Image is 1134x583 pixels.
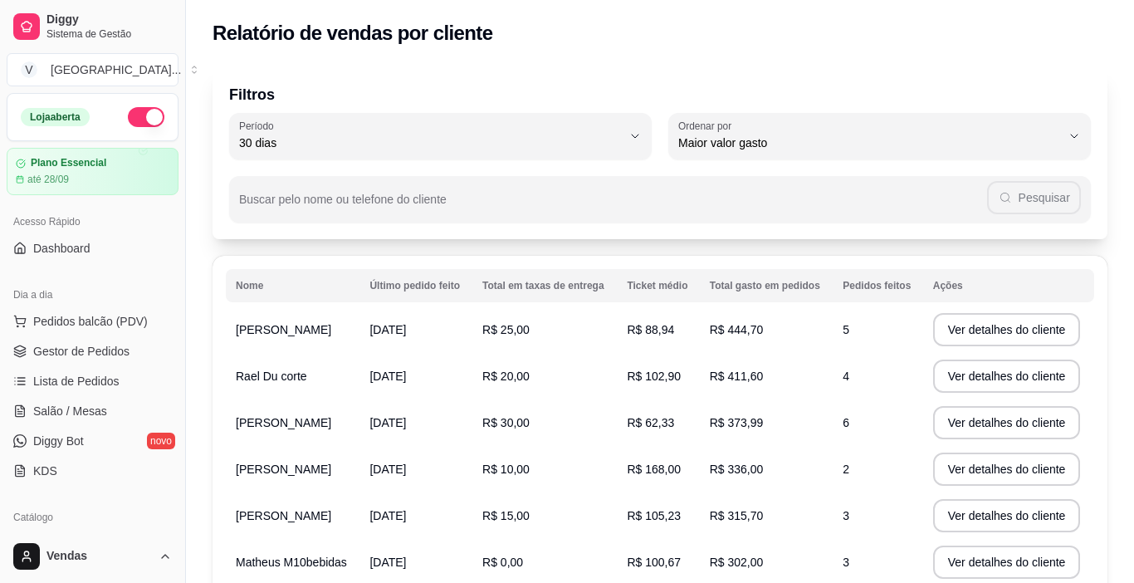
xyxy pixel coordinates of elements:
span: Vendas [46,549,152,564]
label: Período [239,119,279,133]
span: R$ 0,00 [482,556,523,569]
button: Vendas [7,536,178,576]
th: Nome [226,269,359,302]
th: Total em taxas de entrega [472,269,617,302]
button: Ver detalhes do cliente [933,546,1081,579]
th: Pedidos feitos [833,269,922,302]
span: [PERSON_NAME] [236,463,331,476]
button: Período30 dias [229,113,652,159]
span: R$ 62,33 [627,416,674,429]
button: Select a team [7,53,178,86]
div: Acesso Rápido [7,208,178,235]
span: R$ 168,00 [627,463,681,476]
button: Alterar Status [128,107,164,127]
span: 2 [843,463,849,476]
span: R$ 373,99 [710,416,764,429]
a: Dashboard [7,235,178,262]
span: [DATE] [369,416,406,429]
span: Diggy [46,12,172,27]
span: R$ 444,70 [710,323,764,336]
span: R$ 102,90 [627,370,681,383]
a: Diggy Botnovo [7,428,178,454]
th: Ticket médio [617,269,699,302]
button: Pedidos balcão (PDV) [7,308,178,335]
span: [DATE] [369,323,406,336]
span: [DATE] [369,556,406,569]
span: 3 [843,556,849,569]
span: R$ 15,00 [482,509,530,522]
span: 3 [843,509,849,522]
span: R$ 10,00 [482,463,530,476]
span: Gestor de Pedidos [33,343,130,360]
th: Total gasto em pedidos [700,269,833,302]
p: Filtros [229,83,1091,106]
span: 4 [843,370,849,383]
span: R$ 25,00 [482,323,530,336]
div: Dia a dia [7,282,178,308]
div: [GEOGRAPHIC_DATA] ... [51,61,181,78]
span: R$ 88,94 [627,323,674,336]
span: [PERSON_NAME] [236,509,331,522]
span: Sistema de Gestão [46,27,172,41]
span: 30 dias [239,135,622,151]
a: DiggySistema de Gestão [7,7,178,47]
span: R$ 30,00 [482,416,530,429]
span: R$ 411,60 [710,370,764,383]
span: Rael Du corte [236,370,307,383]
span: R$ 302,00 [710,556,764,569]
th: Ações [923,269,1094,302]
span: V [21,61,37,78]
article: até 28/09 [27,173,69,186]
span: Lista de Pedidos [33,373,120,389]
a: Gestor de Pedidos [7,338,178,365]
span: R$ 315,70 [710,509,764,522]
button: Ordenar porMaior valor gasto [668,113,1091,159]
span: R$ 336,00 [710,463,764,476]
span: Matheus M10bebidas [236,556,347,569]
span: Maior valor gasto [678,135,1061,151]
span: Dashboard [33,240,90,257]
input: Buscar pelo nome ou telefone do cliente [239,198,987,214]
span: 5 [843,323,849,336]
a: KDS [7,458,178,484]
a: Plano Essencialaté 28/09 [7,148,178,195]
span: [DATE] [369,370,406,383]
span: 6 [843,416,849,429]
span: R$ 20,00 [482,370,530,383]
span: [DATE] [369,509,406,522]
span: [PERSON_NAME] [236,323,331,336]
span: Pedidos balcão (PDV) [33,313,148,330]
button: Ver detalhes do cliente [933,360,1081,393]
div: Catálogo [7,504,178,531]
button: Ver detalhes do cliente [933,313,1081,346]
label: Ordenar por [678,119,737,133]
span: Salão / Mesas [33,403,107,419]
span: [PERSON_NAME] [236,416,331,429]
span: KDS [33,463,57,479]
a: Lista de Pedidos [7,368,178,394]
span: Diggy Bot [33,433,84,449]
button: Ver detalhes do cliente [933,453,1081,486]
span: R$ 100,67 [627,556,681,569]
div: Loja aberta [21,108,90,126]
h2: Relatório de vendas por cliente [213,20,493,47]
article: Plano Essencial [31,157,106,169]
button: Ver detalhes do cliente [933,406,1081,439]
a: Salão / Mesas [7,398,178,424]
th: Último pedido feito [359,269,472,302]
span: R$ 105,23 [627,509,681,522]
button: Ver detalhes do cliente [933,499,1081,532]
span: [DATE] [369,463,406,476]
